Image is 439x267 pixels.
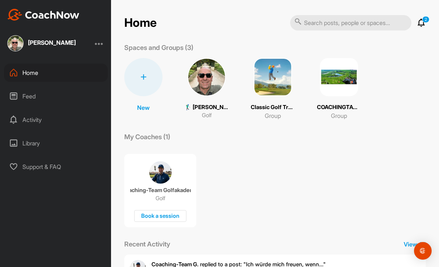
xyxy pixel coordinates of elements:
[124,132,170,142] p: My Coaches (1)
[28,40,76,46] div: [PERSON_NAME]
[331,111,347,120] p: Group
[4,64,108,82] div: Home
[320,58,358,96] img: square_2606c9fb9fa697f623ed5c070468f72d.png
[4,134,108,152] div: Library
[137,103,150,112] p: New
[404,240,426,249] p: View All
[156,195,165,202] p: Golf
[254,58,292,96] img: square_940d96c4bb369f85efc1e6d025c58b75.png
[414,242,432,260] div: Open Intercom Messenger
[124,43,193,53] p: Spaces and Groups (3)
[149,161,172,184] img: coach avatar
[202,111,212,120] p: Golf
[7,35,24,51] img: square_3e3e95fb19e0eb93f0e1a6ccdd155a0c.jpg
[185,103,229,112] p: 🏌‍♂ [PERSON_NAME] (18,1)
[134,210,186,222] div: Book a session
[317,58,361,120] a: COACHINGTAG MENTAL VALLEY BEI [GEOGRAPHIC_DATA] [DATE]Group
[124,239,170,249] p: Recent Activity
[124,16,157,30] h2: Home
[422,16,429,23] p: 2
[317,103,361,112] p: COACHINGTAG MENTAL VALLEY BEI [GEOGRAPHIC_DATA] [DATE]
[130,187,191,194] p: Coaching-Team Golfakademie
[4,158,108,176] div: Support & FAQ
[251,103,295,112] p: Classic Golf Training Gruppe 🏌️‍♂️
[7,9,79,21] img: CoachNow
[4,87,108,105] div: Feed
[290,15,411,30] input: Search posts, people or spaces...
[251,58,295,120] a: Classic Golf Training Gruppe 🏌️‍♂️Group
[265,111,281,120] p: Group
[4,111,108,129] div: Activity
[188,58,226,96] img: square_3e3e95fb19e0eb93f0e1a6ccdd155a0c.jpg
[185,58,229,120] a: 🏌‍♂ [PERSON_NAME] (18,1)Golf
